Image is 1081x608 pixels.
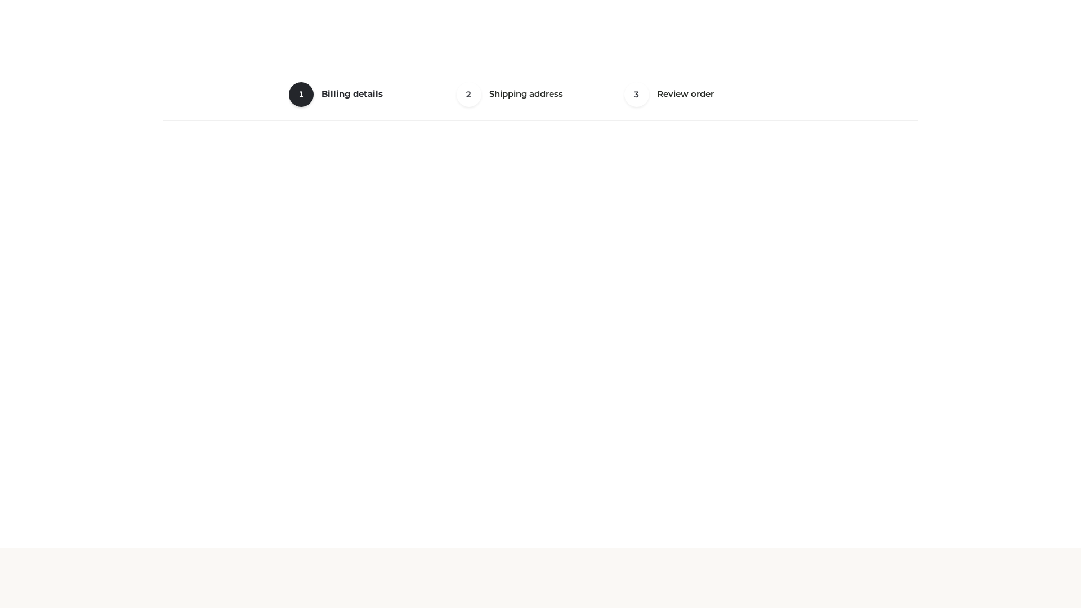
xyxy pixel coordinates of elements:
span: 2 [457,82,481,107]
span: Review order [657,88,714,99]
span: 3 [624,82,649,107]
span: 1 [289,82,314,107]
span: Shipping address [489,88,563,99]
span: Billing details [321,88,383,99]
